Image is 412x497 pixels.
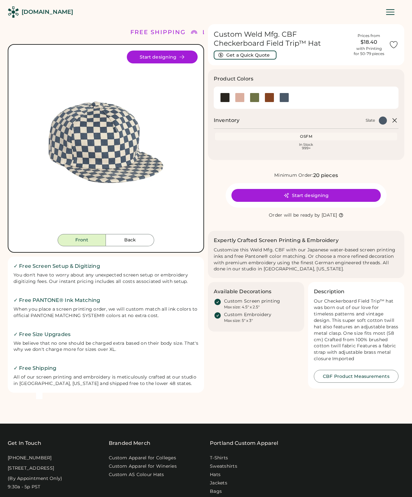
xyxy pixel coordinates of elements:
h2: ✓ Free Size Upgrades [14,331,198,338]
h3: Available Decorations [214,288,271,295]
div: Order will be ready by [269,212,320,219]
div: All of our screen printing and embroidery is meticulously crafted at our studio in [GEOGRAPHIC_DA... [14,374,198,387]
img: CBF - Slate Front Image [14,51,198,234]
a: Sweatshirts [210,463,237,470]
div: FREE SHIPPING [130,28,186,37]
div: [DATE] [322,212,337,219]
a: Custom Apparel for Wineries [109,463,177,470]
div: [DOMAIN_NAME] [22,8,73,16]
a: T-Shirts [210,455,228,461]
div: Get In Touch [8,439,41,447]
div: Branded Merch [109,439,150,447]
a: Portland Custom Apparel [210,439,278,447]
div: 9:30a - 5p PST [8,484,41,490]
a: Custom AS Colour Hats [109,472,164,478]
a: Hats [210,472,220,478]
div: You don't have to worry about any unexpected screen setup or embroidery digitizing fees. Our inst... [14,272,198,285]
a: Custom Apparel for Colleges [109,455,176,461]
div: Prices from [358,33,380,38]
div: Minimum Order: [274,172,313,179]
button: CBF Product Measurements [314,370,398,383]
div: Slate [366,118,375,123]
div: CBF Style Image [14,51,198,234]
div: LOWER 48 STATES [202,28,267,37]
div: Max size: 4.5" x 2.5" [224,305,259,310]
div: $18.40 [353,38,385,46]
h2: Inventory [214,117,239,124]
h3: Description [314,288,345,295]
h2: ✓ Free PANTONE® Ink Matching [14,296,198,304]
div: When you place a screen printing order, we will custom match all ink colors to official PANTONE M... [14,306,198,319]
div: [PHONE_NUMBER] [8,455,52,461]
img: Rendered Logo - Screens [8,6,19,18]
button: Start designing [127,51,198,63]
div: [STREET_ADDRESS] [8,465,54,472]
a: Bags [210,488,222,495]
div: (By Appointment Only) [8,475,62,482]
div: Our Checkerboard Field Trip™ hat was born out of our love for timeless patterns and vintage desig... [314,298,398,362]
div: In Stock 999+ [216,143,396,150]
div: Customize this Weld Mfg. CBF with our Japanese water-based screen printing inks and free Pantone®... [214,247,398,273]
div: Custom Embroidery [224,312,271,318]
h2: Expertly Crafted Screen Printing & Embroidery [214,237,339,244]
div: Custom Screen printing [224,298,280,305]
h2: ✓ Free Screen Setup & Digitizing [14,262,198,270]
div: OSFM [216,134,396,139]
button: Get a Quick Quote [214,51,276,60]
div: We believe that no one should be charged extra based on their body size. That's why we don't char... [14,340,198,353]
button: Start designing [231,189,381,202]
div: 20 pieces [313,172,338,179]
a: Jackets [210,480,227,486]
div: with Printing for 50-79 pieces [354,46,384,56]
div: Max size: 5" x 3" [224,318,253,323]
button: Front [58,234,106,246]
h3: Product Colors [214,75,253,83]
button: Back [106,234,154,246]
h2: ✓ Free Shipping [14,364,198,372]
h1: Custom Weld Mfg. CBF Checkerboard Field Trip™ Hat [214,30,349,48]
